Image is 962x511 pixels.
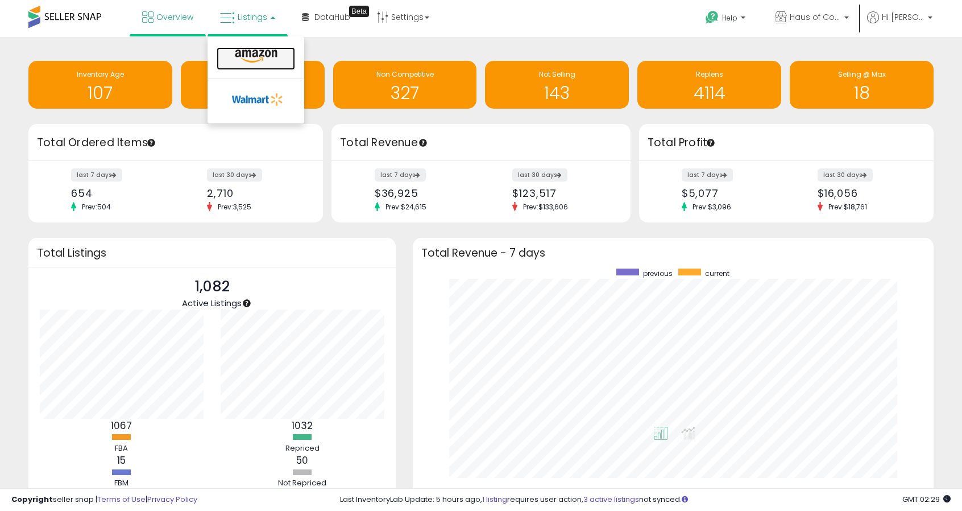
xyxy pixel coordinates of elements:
[790,61,934,109] a: Selling @ Max 18
[539,69,575,79] span: Not Selling
[71,187,167,199] div: 654
[375,187,472,199] div: $36,925
[212,202,257,212] span: Prev: 3,525
[268,478,337,489] div: Not Repriced
[186,84,319,102] h1: 0
[882,11,924,23] span: Hi [PERSON_NAME]
[421,249,925,257] h3: Total Revenue - 7 days
[380,202,432,212] span: Prev: $24,615
[867,11,932,37] a: Hi [PERSON_NAME]
[682,187,778,199] div: $5,077
[682,496,688,503] i: Click here to read more about un-synced listings.
[706,138,716,148] div: Tooltip anchor
[37,249,387,257] h3: Total Listings
[182,297,242,309] span: Active Listings
[643,269,673,278] span: previous
[333,61,477,109] a: Non Competitive 327
[37,135,314,151] h3: Total Ordered Items
[696,2,757,37] a: Help
[296,454,308,467] b: 50
[705,269,729,278] span: current
[11,494,197,505] div: seller snap | |
[207,168,262,182] label: last 30 days
[28,61,172,109] a: Inventory Age 107
[682,168,733,182] label: last 7 days
[637,61,781,109] a: Replens 4114
[795,84,928,102] h1: 18
[696,69,723,79] span: Replens
[705,10,719,24] i: Get Help
[76,202,117,212] span: Prev: 504
[340,494,951,505] div: Last InventoryLab Update: 5 hours ago, requires user action, not synced.
[111,419,132,432] b: 1067
[583,494,639,505] a: 3 active listings
[97,494,146,505] a: Terms of Use
[71,168,122,182] label: last 7 days
[88,443,156,454] div: FBA
[687,202,737,212] span: Prev: $3,096
[512,187,610,199] div: $123,517
[818,187,914,199] div: $16,056
[34,84,167,102] h1: 107
[207,187,303,199] div: 2,710
[349,6,369,17] div: Tooltip anchor
[182,276,242,298] p: 1,082
[314,11,350,23] span: DataHub
[418,138,428,148] div: Tooltip anchor
[838,69,886,79] span: Selling @ Max
[722,13,737,23] span: Help
[156,11,193,23] span: Overview
[268,443,337,454] div: Repriced
[146,138,156,148] div: Tooltip anchor
[512,168,567,182] label: last 30 days
[790,11,841,23] span: Haus of Commerce
[648,135,925,151] h3: Total Profit
[643,84,776,102] h1: 4114
[823,202,873,212] span: Prev: $18,761
[77,69,124,79] span: Inventory Age
[340,135,622,151] h3: Total Revenue
[292,419,313,432] b: 1032
[517,202,574,212] span: Prev: $133,606
[375,168,426,182] label: last 7 days
[818,168,873,182] label: last 30 days
[491,84,623,102] h1: 143
[88,478,156,489] div: FBM
[482,494,507,505] a: 1 listing
[238,11,267,23] span: Listings
[117,454,126,467] b: 15
[242,298,252,308] div: Tooltip anchor
[485,61,629,109] a: Not Selling 143
[11,494,53,505] strong: Copyright
[147,494,197,505] a: Privacy Policy
[902,494,951,505] span: 2025-10-11 02:29 GMT
[181,61,325,109] a: Needs to Reprice 0
[376,69,434,79] span: Non Competitive
[339,84,471,102] h1: 327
